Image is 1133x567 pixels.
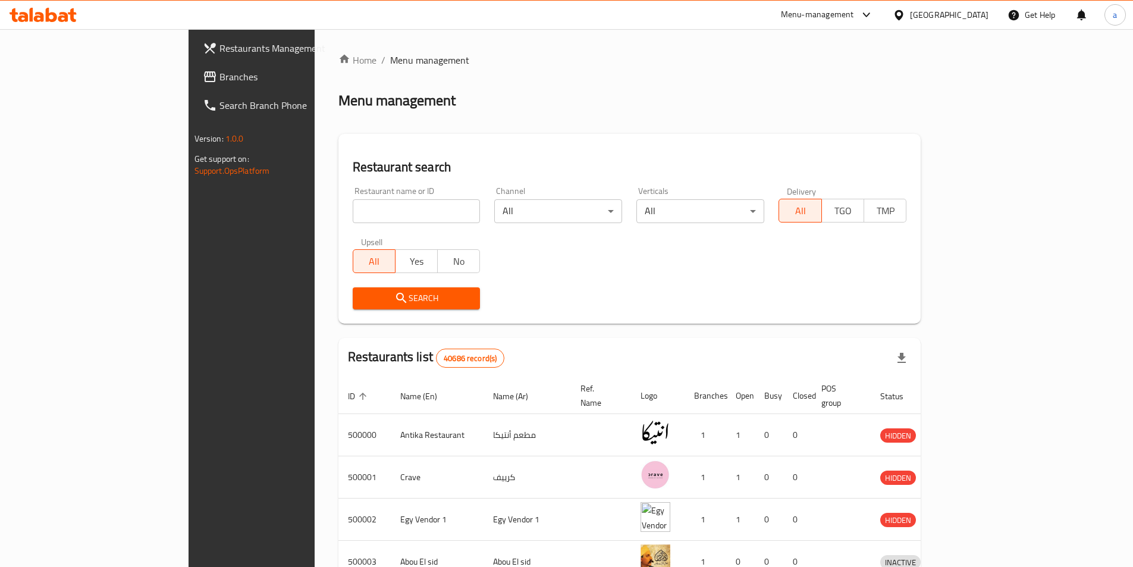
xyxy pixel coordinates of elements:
[887,344,916,372] div: Export file
[864,199,906,223] button: TMP
[827,202,859,220] span: TGO
[755,499,783,541] td: 0
[580,381,617,410] span: Ref. Name
[400,389,453,403] span: Name (En)
[193,34,378,62] a: Restaurants Management
[391,456,484,499] td: Crave
[880,429,916,443] span: HIDDEN
[219,41,368,55] span: Restaurants Management
[219,70,368,84] span: Branches
[442,253,475,270] span: No
[821,199,864,223] button: TGO
[338,91,456,110] h2: Menu management
[787,187,817,195] label: Delivery
[781,8,854,22] div: Menu-management
[391,499,484,541] td: Egy Vendor 1
[880,389,919,403] span: Status
[880,513,916,527] span: HIDDEN
[193,62,378,91] a: Branches
[436,349,504,368] div: Total records count
[784,202,817,220] span: All
[194,163,270,178] a: Support.OpsPlatform
[755,378,783,414] th: Busy
[400,253,433,270] span: Yes
[391,414,484,456] td: Antika Restaurant
[193,91,378,120] a: Search Branch Phone
[353,199,481,223] input: Search for restaurant name or ID..
[484,499,571,541] td: Egy Vendor 1
[779,199,821,223] button: All
[381,53,385,67] li: /
[880,471,916,485] span: HIDDEN
[726,414,755,456] td: 1
[783,414,812,456] td: 0
[685,456,726,499] td: 1
[910,8,988,21] div: [GEOGRAPHIC_DATA]
[726,499,755,541] td: 1
[194,131,224,146] span: Version:
[685,499,726,541] td: 1
[348,348,505,368] h2: Restaurants list
[641,502,670,532] img: Egy Vendor 1
[641,460,670,490] img: Crave
[493,389,544,403] span: Name (Ar)
[783,499,812,541] td: 0
[821,381,856,410] span: POS group
[783,456,812,499] td: 0
[390,53,469,67] span: Menu management
[869,202,902,220] span: TMP
[194,151,249,167] span: Get support on:
[353,158,907,176] h2: Restaurant search
[437,353,504,364] span: 40686 record(s)
[362,291,471,306] span: Search
[880,428,916,443] div: HIDDEN
[361,237,383,246] label: Upsell
[353,249,396,273] button: All
[685,378,726,414] th: Branches
[636,199,764,223] div: All
[358,253,391,270] span: All
[395,249,438,273] button: Yes
[685,414,726,456] td: 1
[726,378,755,414] th: Open
[755,414,783,456] td: 0
[783,378,812,414] th: Closed
[1113,8,1117,21] span: a
[641,418,670,447] img: Antika Restaurant
[338,53,921,67] nav: breadcrumb
[348,389,371,403] span: ID
[726,456,755,499] td: 1
[437,249,480,273] button: No
[353,287,481,309] button: Search
[631,378,685,414] th: Logo
[755,456,783,499] td: 0
[484,414,571,456] td: مطعم أنتيكا
[484,456,571,499] td: كرييف
[219,98,368,112] span: Search Branch Phone
[225,131,244,146] span: 1.0.0
[494,199,622,223] div: All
